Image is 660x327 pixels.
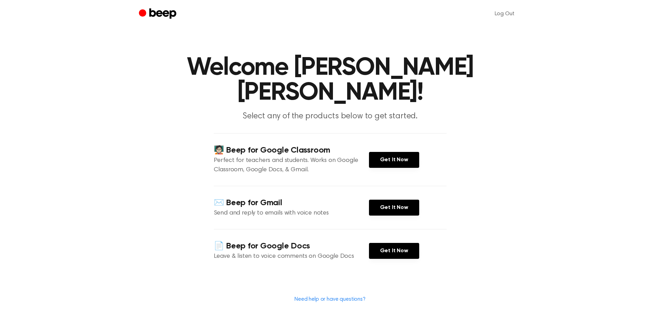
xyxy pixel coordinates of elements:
[369,200,419,216] a: Get It Now
[153,55,508,105] h1: Welcome [PERSON_NAME] [PERSON_NAME]!
[139,7,178,21] a: Beep
[488,6,521,22] a: Log Out
[294,297,366,302] a: Need help or have questions?
[197,111,463,122] p: Select any of the products below to get started.
[369,152,419,168] a: Get It Now
[214,197,369,209] h4: ✉️ Beep for Gmail
[214,145,369,156] h4: 🧑🏻‍🏫 Beep for Google Classroom
[369,243,419,259] a: Get It Now
[214,209,369,218] p: Send and reply to emails with voice notes
[214,240,369,252] h4: 📄 Beep for Google Docs
[214,156,369,175] p: Perfect for teachers and students. Works on Google Classroom, Google Docs, & Gmail.
[214,252,369,261] p: Leave & listen to voice comments on Google Docs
